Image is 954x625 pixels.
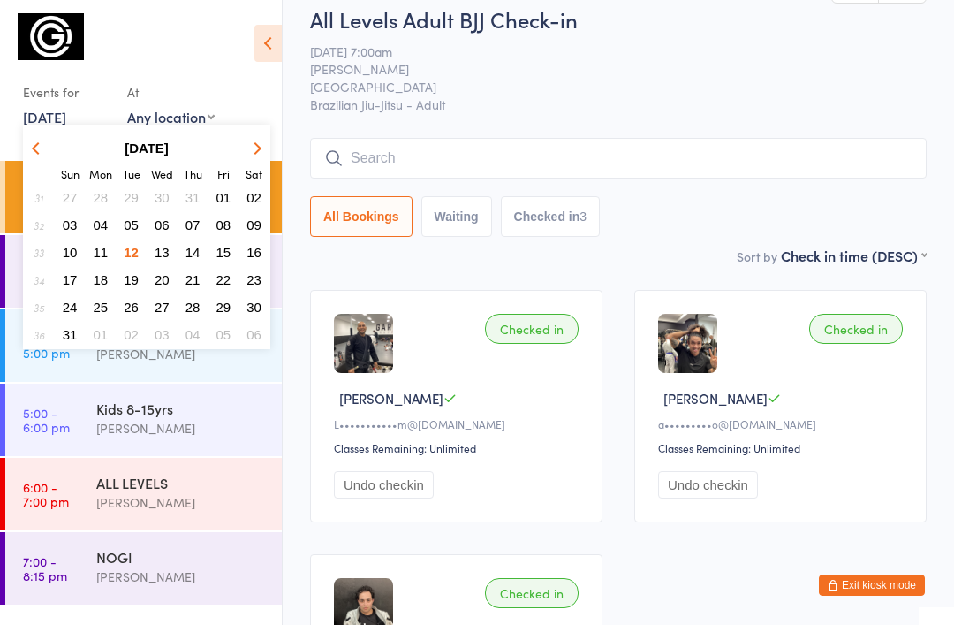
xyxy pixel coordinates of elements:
[179,213,207,237] button: 07
[117,186,145,210] button: 29
[179,323,207,347] button: 04
[179,186,207,210] button: 31
[155,272,170,287] span: 20
[334,471,434,499] button: Undo checkin
[96,399,267,418] div: Kids 8-15yrs
[663,389,768,408] span: [PERSON_NAME]
[5,309,282,382] a: 4:20 -5:00 pmKids 5-7yrs[PERSON_NAME]
[127,78,215,107] div: At
[310,78,899,95] span: [GEOGRAPHIC_DATA]
[240,323,268,347] button: 06
[185,190,201,205] span: 31
[96,547,267,567] div: NOGI
[658,314,717,373] img: image1754706299.png
[87,240,115,264] button: 11
[184,166,202,181] small: Thursday
[34,328,44,342] em: 36
[63,190,78,205] span: 27
[310,196,413,237] button: All Bookings
[246,190,261,205] span: 02
[240,213,268,237] button: 09
[34,191,43,205] em: 31
[94,190,109,205] span: 28
[87,295,115,319] button: 25
[23,554,67,583] time: 7:00 - 8:15 pm
[61,166,79,181] small: Sunday
[87,186,115,210] button: 28
[310,4,927,34] h2: All Levels Adult BJJ Check-in
[155,190,170,205] span: 30
[155,327,170,342] span: 03
[23,406,70,434] time: 5:00 - 6:00 pm
[57,240,84,264] button: 10
[210,213,238,237] button: 08
[240,186,268,210] button: 02
[57,213,84,237] button: 03
[125,141,169,156] strong: [DATE]
[124,300,139,315] span: 26
[246,245,261,260] span: 16
[334,314,393,373] img: image1753172292.png
[5,532,282,605] a: 7:00 -8:15 pmNOGI[PERSON_NAME]
[57,295,84,319] button: 24
[34,301,44,315] em: 35
[339,389,443,408] span: [PERSON_NAME]
[117,295,145,319] button: 26
[210,186,238,210] button: 01
[240,295,268,319] button: 30
[210,240,238,264] button: 15
[155,245,170,260] span: 13
[87,268,115,292] button: 18
[94,272,109,287] span: 18
[57,268,84,292] button: 17
[737,248,777,265] label: Sort by
[179,268,207,292] button: 21
[216,245,231,260] span: 15
[210,323,238,347] button: 05
[246,166,262,181] small: Saturday
[5,235,282,308] a: 12:00 -1:00 pmAll Levels No Gi[PERSON_NAME]
[216,272,231,287] span: 22
[63,272,78,287] span: 17
[421,196,492,237] button: Waiting
[240,268,268,292] button: 23
[5,161,282,233] a: 7:00 -8:00 amAll Levels Adult BJJ[PERSON_NAME]
[179,240,207,264] button: 14
[23,332,70,360] time: 4:20 - 5:00 pm
[155,300,170,315] span: 27
[127,107,215,126] div: Any location
[658,471,758,499] button: Undo checkin
[148,186,176,210] button: 30
[148,295,176,319] button: 27
[117,213,145,237] button: 05
[124,327,139,342] span: 02
[819,575,925,596] button: Exit kiosk mode
[151,166,173,181] small: Wednesday
[148,240,176,264] button: 13
[185,300,201,315] span: 28
[185,272,201,287] span: 21
[94,327,109,342] span: 01
[87,213,115,237] button: 04
[246,327,261,342] span: 06
[89,166,112,181] small: Monday
[781,246,927,265] div: Check in time (DESC)
[310,60,899,78] span: [PERSON_NAME]
[87,323,115,347] button: 01
[658,416,908,431] div: a•••••••••o@[DOMAIN_NAME]
[23,78,110,107] div: Events for
[124,272,139,287] span: 19
[124,217,139,232] span: 05
[94,217,109,232] span: 04
[96,418,267,438] div: [PERSON_NAME]
[334,416,584,431] div: L•••••••••••m@[DOMAIN_NAME]
[117,323,145,347] button: 02
[216,217,231,232] span: 08
[34,273,44,287] em: 34
[501,196,601,237] button: Checked in3
[310,95,927,113] span: Brazilian Jiu-Jitsu - Adult
[96,344,267,364] div: [PERSON_NAME]
[63,300,78,315] span: 24
[5,458,282,530] a: 6:00 -7:00 pmALL LEVELS[PERSON_NAME]
[210,295,238,319] button: 29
